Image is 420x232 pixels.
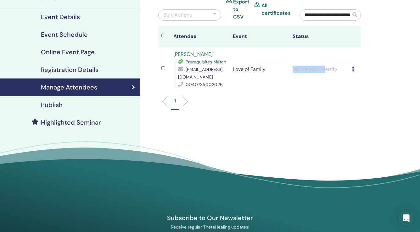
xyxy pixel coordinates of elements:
h4: Event Details [41,13,80,21]
h4: Online Event Page [41,48,95,56]
div: Open Intercom Messenger [399,211,414,226]
div: Bulk Actions [163,11,192,19]
th: Status [289,26,349,47]
h4: Publish [41,101,63,109]
h4: Highlighted Seminar [41,119,101,126]
p: 1 [174,98,176,104]
h4: Registration Details [41,66,98,73]
span: 0040735002026 [186,82,223,87]
h4: Manage Attendees [41,84,97,91]
th: Attendee [170,26,230,47]
span: [EMAIL_ADDRESS][DOMAIN_NAME] [178,67,222,80]
p: Receive regular ThetaHealing updates! [137,224,283,230]
span: Prerequisites Match [186,59,226,65]
a: [PERSON_NAME] [173,51,213,57]
h4: Event Schedule [41,31,88,38]
a: All certificates [261,2,291,17]
th: Event [230,26,289,47]
td: Love of Family [230,47,289,91]
h4: Subscribe to Our Newsletter [137,214,283,222]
